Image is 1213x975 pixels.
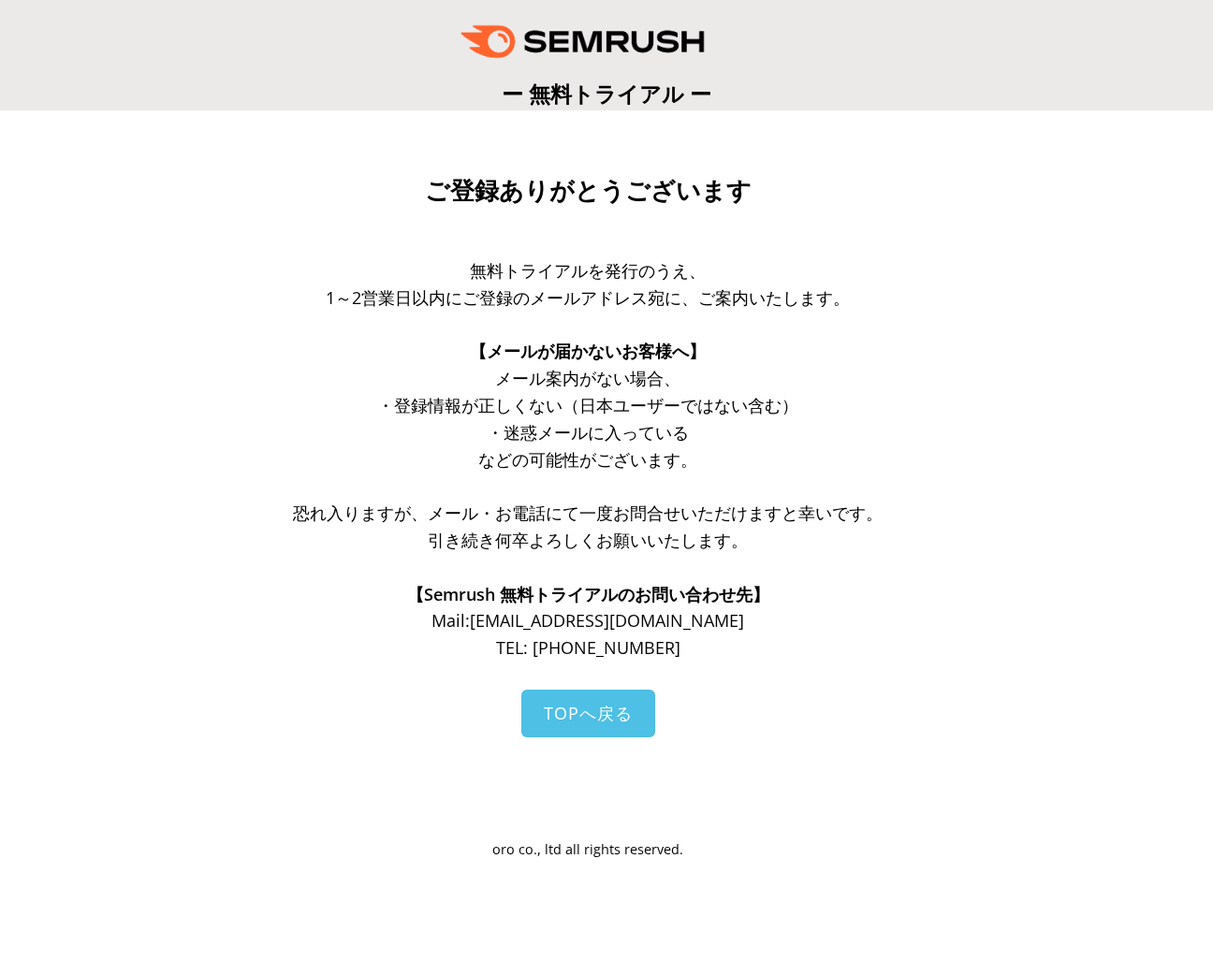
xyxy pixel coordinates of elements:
[293,502,883,524] span: 恐れ入りますが、メール・お電話にて一度お問合せいただけますと幸いです。
[478,448,697,471] span: などの可能性がございます。
[377,394,798,416] span: ・登録情報が正しくない（日本ユーザーではない含む）
[428,529,748,551] span: 引き続き何卒よろしくお願いいたします。
[487,421,689,444] span: ・迷惑メールに入っている
[492,840,683,858] span: oro co., ltd all rights reserved.
[470,259,706,282] span: 無料トライアルを発行のうえ、
[521,690,655,737] a: TOPへ戻る
[326,286,850,309] span: 1～2営業日以内にご登録のメールアドレス宛に、ご案内いたします。
[544,702,633,724] span: TOPへ戻る
[495,367,680,389] span: メール案内がない場合、
[431,609,744,632] span: Mail: [EMAIL_ADDRESS][DOMAIN_NAME]
[502,79,711,109] span: ー 無料トライアル ー
[407,583,769,605] span: 【Semrush 無料トライアルのお問い合わせ先】
[425,177,752,205] span: ご登録ありがとうございます
[470,340,706,362] span: 【メールが届かないお客様へ】
[496,636,680,659] span: TEL: [PHONE_NUMBER]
